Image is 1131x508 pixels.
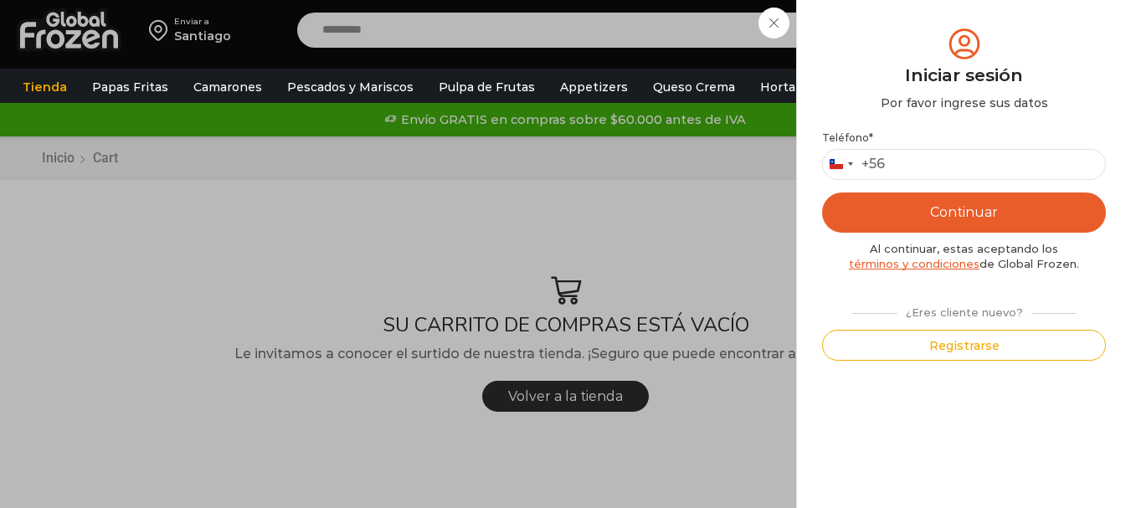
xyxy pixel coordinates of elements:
[552,71,636,103] a: Appetizers
[822,241,1106,272] div: Al continuar, estas aceptando los de Global Frozen.
[14,71,75,103] a: Tienda
[822,330,1106,361] button: Registrarse
[822,95,1106,111] div: Por favor ingrese sus datos
[185,71,270,103] a: Camarones
[822,192,1106,233] button: Continuar
[843,299,1084,321] div: ¿Eres cliente nuevo?
[823,150,885,179] button: Selected country
[861,156,885,173] div: +56
[752,71,830,103] a: Hortalizas
[822,131,1106,145] label: Teléfono
[849,257,979,270] a: términos y condiciones
[84,71,177,103] a: Papas Fritas
[945,25,984,63] img: tabler-icon-user-circle.svg
[430,71,543,103] a: Pulpa de Frutas
[822,63,1106,88] div: Iniciar sesión
[645,71,743,103] a: Queso Crema
[279,71,422,103] a: Pescados y Mariscos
